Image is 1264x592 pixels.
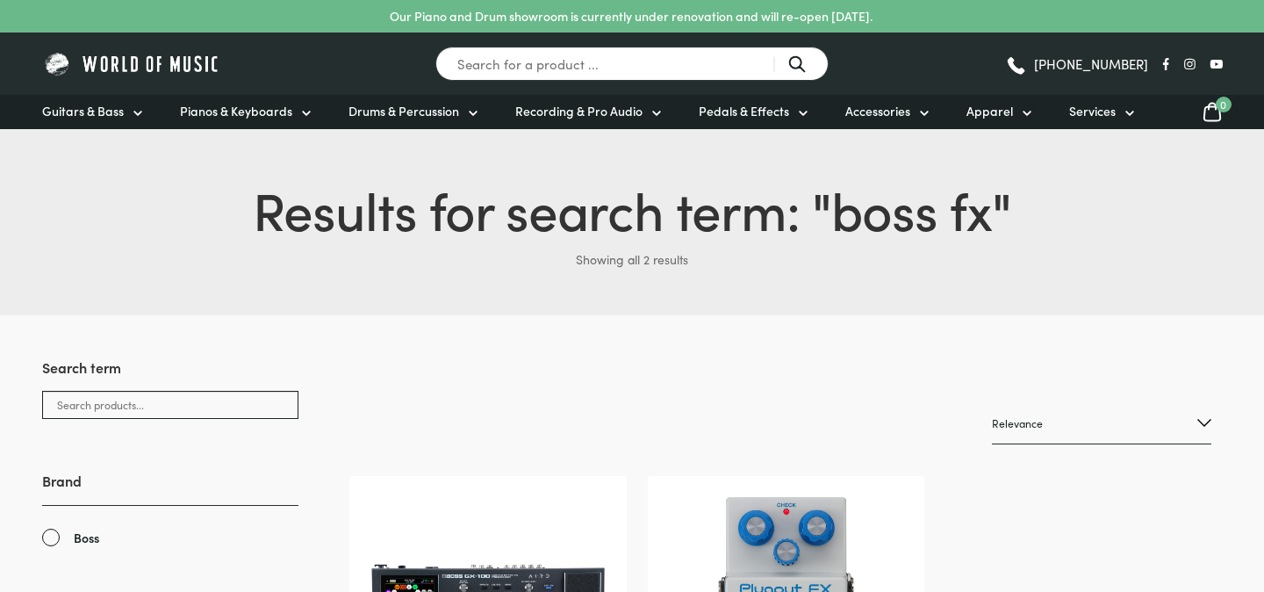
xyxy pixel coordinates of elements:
[42,357,298,391] h3: Search term
[42,50,222,77] img: World of Music
[435,47,829,81] input: Search for a product ...
[390,7,873,25] p: Our Piano and Drum showroom is currently under renovation and will re-open [DATE].
[42,471,298,505] h3: Brand
[966,102,1013,120] span: Apparel
[42,171,1223,245] h1: Results for search term: " "
[42,102,124,120] span: Guitars & Bass
[699,102,789,120] span: Pedals & Effects
[42,471,298,547] div: Brand
[348,102,459,120] span: Drums & Percussion
[42,391,298,419] input: Search products...
[180,102,292,120] span: Pianos & Keyboards
[42,528,298,548] a: Boss
[42,245,1223,273] p: Showing all 2 results
[845,102,910,120] span: Accessories
[74,528,99,548] span: Boss
[1005,51,1148,77] a: [PHONE_NUMBER]
[1009,399,1264,592] iframe: Chat with our support team
[992,403,1211,444] select: Shop order
[831,171,992,245] span: boss fx
[1034,57,1148,70] span: [PHONE_NUMBER]
[1216,97,1232,112] span: 0
[1069,102,1116,120] span: Services
[515,102,643,120] span: Recording & Pro Audio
